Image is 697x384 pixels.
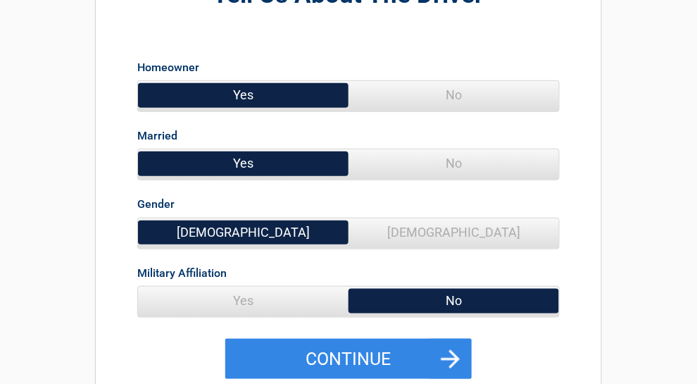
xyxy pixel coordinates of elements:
[137,126,177,145] label: Married
[225,339,472,380] button: Continue
[138,149,348,178] span: Yes
[137,58,199,77] label: Homeowner
[348,81,559,109] span: No
[138,81,348,109] span: Yes
[138,287,348,315] span: Yes
[137,194,175,213] label: Gender
[348,218,559,247] span: [DEMOGRAPHIC_DATA]
[348,149,559,178] span: No
[348,287,559,315] span: No
[137,264,227,283] label: Military Affiliation
[138,218,348,247] span: [DEMOGRAPHIC_DATA]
